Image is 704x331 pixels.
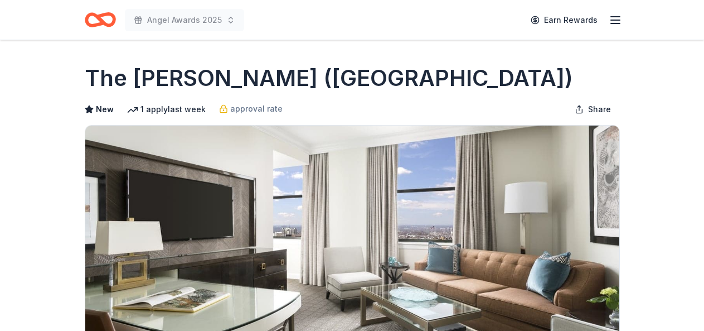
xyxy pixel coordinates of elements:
[125,9,244,31] button: Angel Awards 2025
[127,103,206,116] div: 1 apply last week
[566,98,620,121] button: Share
[524,10,604,30] a: Earn Rewards
[219,102,283,116] a: approval rate
[96,103,114,116] span: New
[85,7,116,33] a: Home
[588,103,611,116] span: Share
[85,63,573,94] h1: The [PERSON_NAME] ([GEOGRAPHIC_DATA])
[230,102,283,116] span: approval rate
[147,13,222,27] span: Angel Awards 2025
